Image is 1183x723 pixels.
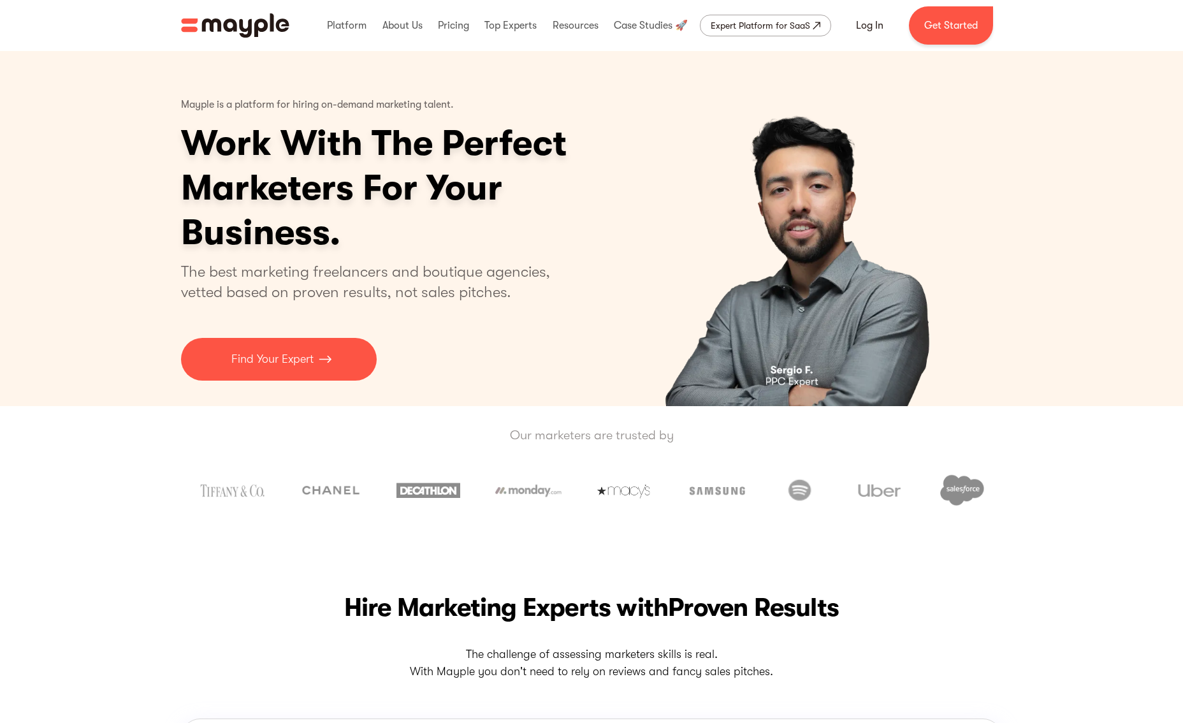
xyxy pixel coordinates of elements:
img: Mayple logo [181,13,289,38]
div: Expert Platform for SaaS [711,18,810,33]
h2: Hire Marketing Experts with [181,590,1002,625]
div: Platform [324,5,370,46]
div: About Us [379,5,426,46]
h1: Work With The Perfect Marketers For Your Business. [181,121,665,255]
a: Get Started [909,6,993,45]
p: The challenge of assessing marketers skills is real. With Mayple you don't need to rely on review... [181,646,1002,680]
p: Find Your Expert [231,351,314,368]
div: Resources [549,5,602,46]
a: Find Your Expert [181,338,377,381]
div: Pricing [435,5,472,46]
div: 1 of 4 [604,51,1002,406]
div: carousel [604,51,1002,406]
div: Top Experts [481,5,540,46]
span: Proven Results [668,593,839,622]
a: Log In [841,10,899,41]
p: The best marketing freelancers and boutique agencies, vetted based on proven results, not sales p... [181,261,565,302]
p: Mayple is a platform for hiring on-demand marketing talent. [181,89,454,121]
a: home [181,13,289,38]
a: Expert Platform for SaaS [700,15,831,36]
